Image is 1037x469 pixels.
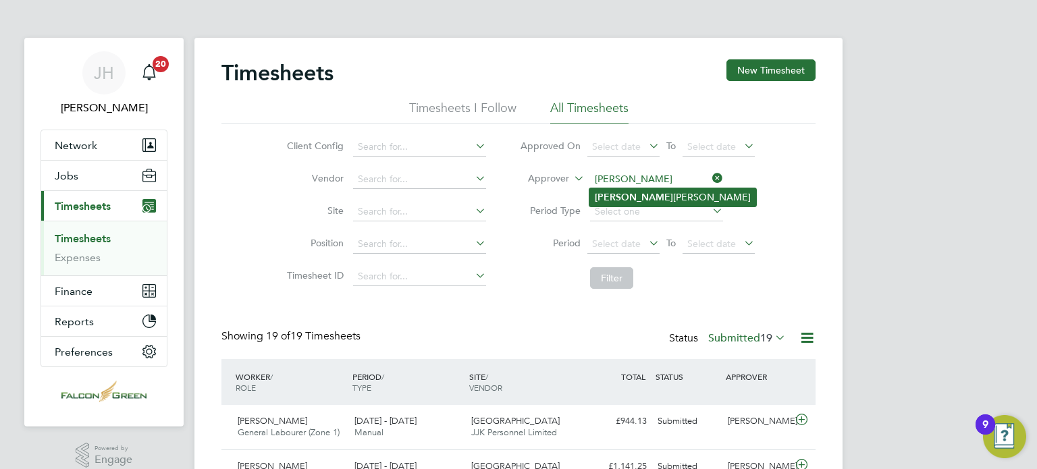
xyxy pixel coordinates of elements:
span: / [270,371,273,382]
label: Approved On [520,140,581,152]
div: 9 [982,424,988,442]
input: Search for... [353,202,486,221]
span: TYPE [352,382,371,393]
label: Timesheet ID [283,269,344,281]
input: Search for... [353,170,486,189]
label: Site [283,204,344,217]
label: Position [283,237,344,249]
div: [PERSON_NAME] [722,410,793,433]
span: [GEOGRAPHIC_DATA] [471,415,560,426]
input: Search for... [353,235,486,254]
button: Filter [590,267,633,289]
span: / [485,371,488,382]
a: JH[PERSON_NAME] [41,51,167,116]
label: Client Config [283,140,344,152]
a: Timesheets [55,232,111,245]
span: Timesheets [55,200,111,213]
span: Manual [354,426,383,438]
nav: Main navigation [24,38,184,426]
input: Search for... [353,138,486,157]
div: Submitted [652,410,722,433]
span: Select date [592,140,641,153]
button: New Timesheet [726,59,816,81]
span: ROLE [236,382,256,393]
span: To [662,137,680,155]
span: Select date [687,238,736,250]
b: [PERSON_NAME] [595,192,673,203]
a: Go to home page [41,381,167,402]
li: Timesheets I Follow [409,100,516,124]
div: STATUS [652,364,722,389]
span: Finance [55,285,92,298]
span: Engage [95,454,132,466]
span: 19 [760,331,772,345]
span: Preferences [55,346,113,358]
a: Powered byEngage [76,443,133,468]
img: falcongreen-logo-retina.png [61,381,147,402]
label: Period Type [520,204,581,217]
button: Preferences [41,337,167,366]
span: [PERSON_NAME] [238,415,307,426]
span: 19 Timesheets [266,329,361,343]
span: [DATE] - [DATE] [354,415,417,426]
div: Status [669,329,789,348]
input: Select one [590,202,723,221]
button: Network [41,130,167,160]
span: Select date [687,140,736,153]
div: WORKER [232,364,349,399]
span: 20 [153,56,169,72]
label: Vendor [283,172,344,184]
label: Approver [508,172,569,186]
button: Finance [41,276,167,306]
span: TOTAL [621,371,645,382]
span: VENDOR [469,382,502,393]
span: Select date [592,238,641,250]
span: Reports [55,315,94,328]
a: 20 [136,51,163,94]
div: SITE [466,364,583,399]
span: General Labourer (Zone 1) [238,426,340,438]
span: Network [55,139,97,152]
span: John Hearty [41,100,167,116]
span: JJK Personnel Limited [471,426,557,438]
span: JH [94,64,114,82]
h2: Timesheets [221,59,334,86]
div: APPROVER [722,364,793,389]
div: PERIOD [349,364,466,399]
label: Submitted [708,331,786,345]
div: Timesheets [41,221,167,275]
label: Period [520,237,581,249]
span: Jobs [55,169,78,182]
button: Reports [41,306,167,336]
input: Search for... [590,170,723,189]
input: Search for... [353,267,486,286]
button: Open Resource Center, 9 new notifications [983,415,1026,458]
button: Jobs [41,161,167,190]
span: 19 of [266,329,290,343]
span: To [662,234,680,252]
div: Showing [221,329,363,343]
a: Expenses [55,251,101,264]
div: £944.13 [582,410,652,433]
li: All Timesheets [550,100,629,124]
button: Timesheets [41,191,167,221]
span: Powered by [95,443,132,454]
span: / [381,371,384,382]
li: [PERSON_NAME] [589,188,756,206]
